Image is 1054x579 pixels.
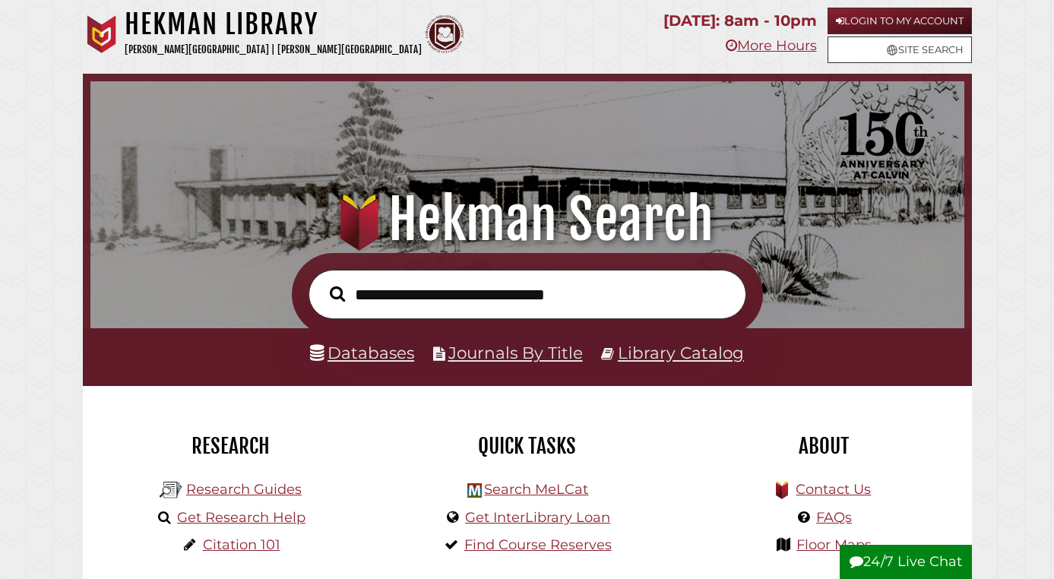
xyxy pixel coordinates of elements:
[94,433,368,459] h2: Research
[177,509,305,526] a: Get Research Help
[330,285,346,302] i: Search
[663,8,817,34] p: [DATE]: 8am - 10pm
[83,15,121,53] img: Calvin University
[618,343,744,362] a: Library Catalog
[467,483,482,498] img: Hekman Library Logo
[448,343,583,362] a: Journals By Title
[796,481,871,498] a: Contact Us
[106,186,948,253] h1: Hekman Search
[322,282,353,306] button: Search
[125,8,422,41] h1: Hekman Library
[426,15,464,53] img: Calvin Theological Seminary
[828,36,972,63] a: Site Search
[160,479,182,501] img: Hekman Library Logo
[125,41,422,59] p: [PERSON_NAME][GEOGRAPHIC_DATA] | [PERSON_NAME][GEOGRAPHIC_DATA]
[186,481,302,498] a: Research Guides
[796,536,872,553] a: Floor Maps
[465,509,610,526] a: Get InterLibrary Loan
[203,536,280,553] a: Citation 101
[726,37,817,54] a: More Hours
[816,509,852,526] a: FAQs
[828,8,972,34] a: Login to My Account
[484,481,588,498] a: Search MeLCat
[391,433,664,459] h2: Quick Tasks
[310,343,414,362] a: Databases
[687,433,961,459] h2: About
[464,536,612,553] a: Find Course Reserves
